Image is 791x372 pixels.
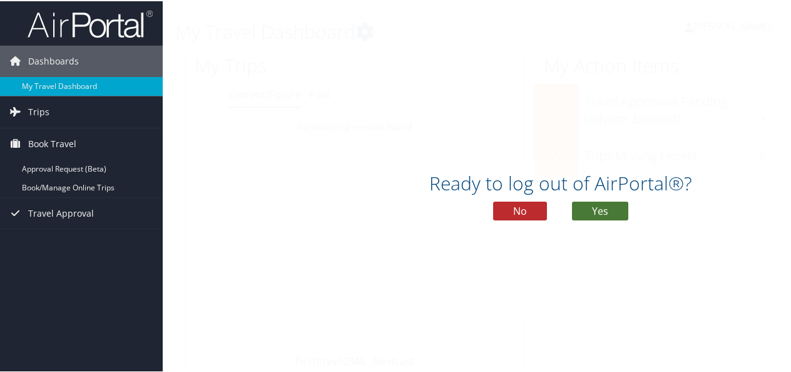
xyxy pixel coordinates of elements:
span: Travel Approval [28,197,94,228]
span: Book Travel [28,127,76,158]
img: airportal-logo.png [28,8,153,38]
span: Trips [28,95,49,127]
button: Yes [572,200,628,219]
button: No [493,200,547,219]
span: Dashboards [28,44,79,76]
